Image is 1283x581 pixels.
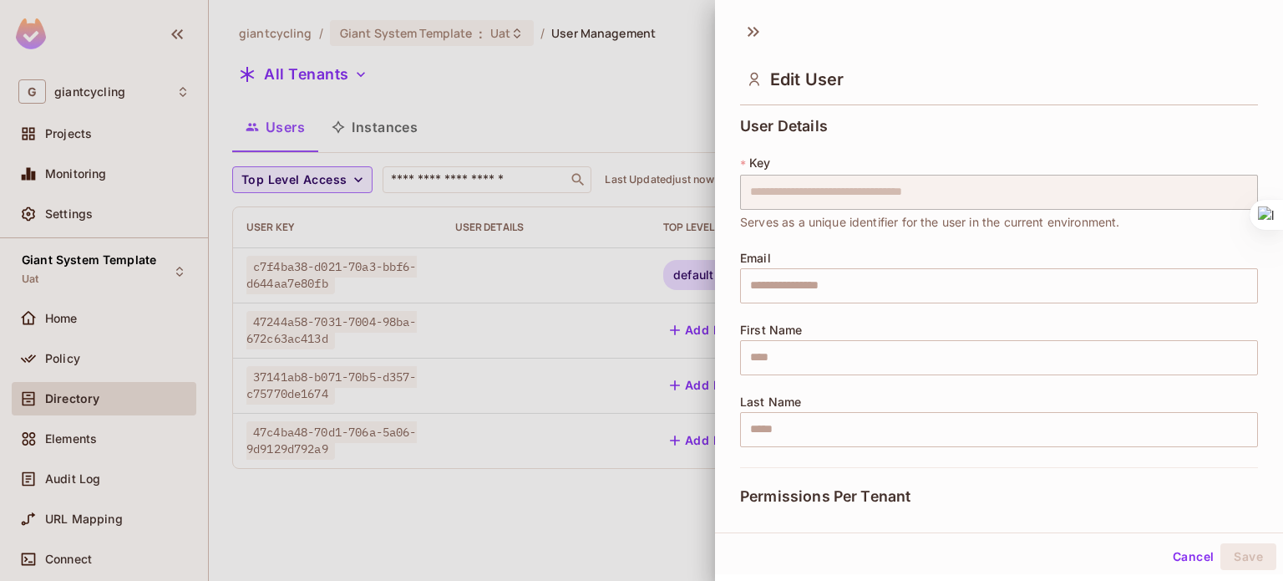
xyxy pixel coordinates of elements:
button: Cancel [1166,543,1220,570]
span: Last Name [740,395,801,409]
span: Edit User [770,69,844,89]
span: Email [740,252,771,265]
span: Serves as a unique identifier for the user in the current environment. [740,213,1120,232]
span: Permissions Per Tenant [740,488,910,505]
span: Key [749,156,770,170]
span: User Details [740,118,828,135]
button: Save [1220,543,1276,570]
span: First Name [740,324,803,337]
